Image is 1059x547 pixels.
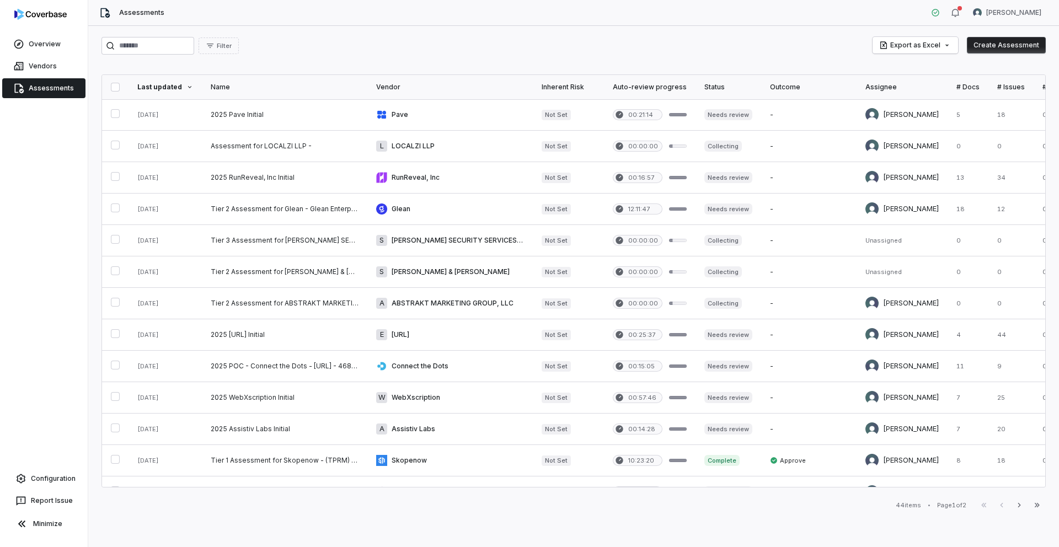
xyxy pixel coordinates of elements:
[761,194,857,225] td: -
[986,8,1041,17] span: [PERSON_NAME]
[542,83,595,92] div: Inherent Risk
[4,513,83,535] button: Minimize
[928,501,930,509] div: •
[865,108,879,121] img: Adeola Ajiginni avatar
[761,476,857,508] td: -
[967,37,1046,53] button: Create Assessment
[865,391,879,404] img: Sayantan Bhattacherjee avatar
[761,414,857,445] td: -
[761,319,857,351] td: -
[211,83,359,92] div: Name
[119,8,164,17] span: Assessments
[761,162,857,194] td: -
[2,34,85,54] a: Overview
[865,328,879,341] img: Sayantan Bhattacherjee avatar
[761,225,857,256] td: -
[865,422,879,436] img: Sayantan Bhattacherjee avatar
[761,351,857,382] td: -
[14,9,67,20] img: logo-D7KZi-bG.svg
[2,78,85,98] a: Assessments
[2,56,85,76] a: Vendors
[704,83,752,92] div: Status
[761,131,857,162] td: -
[865,202,879,216] img: Sayantan Bhattacherjee avatar
[137,83,193,92] div: Last updated
[761,382,857,414] td: -
[865,297,879,310] img: Samuel Folarin avatar
[873,37,958,53] button: Export as Excel
[966,4,1048,21] button: Adeola Ajiginni avatar[PERSON_NAME]
[4,469,83,489] a: Configuration
[217,42,232,50] span: Filter
[865,360,879,373] img: Tomo Majima avatar
[376,83,524,92] div: Vendor
[937,501,966,510] div: Page 1 of 2
[956,83,980,92] div: # Docs
[997,83,1025,92] div: # Issues
[865,454,879,467] img: Tomo Majima avatar
[896,501,921,510] div: 44 items
[613,83,687,92] div: Auto-review progress
[761,256,857,288] td: -
[865,83,939,92] div: Assignee
[973,8,982,17] img: Adeola Ajiginni avatar
[865,171,879,184] img: Samuel Folarin avatar
[4,491,83,511] button: Report Issue
[199,37,239,54] button: Filter
[865,140,879,153] img: Adeola Ajiginni avatar
[761,99,857,131] td: -
[761,288,857,319] td: -
[865,485,879,498] img: Sayantan Bhattacherjee avatar
[770,83,848,92] div: Outcome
